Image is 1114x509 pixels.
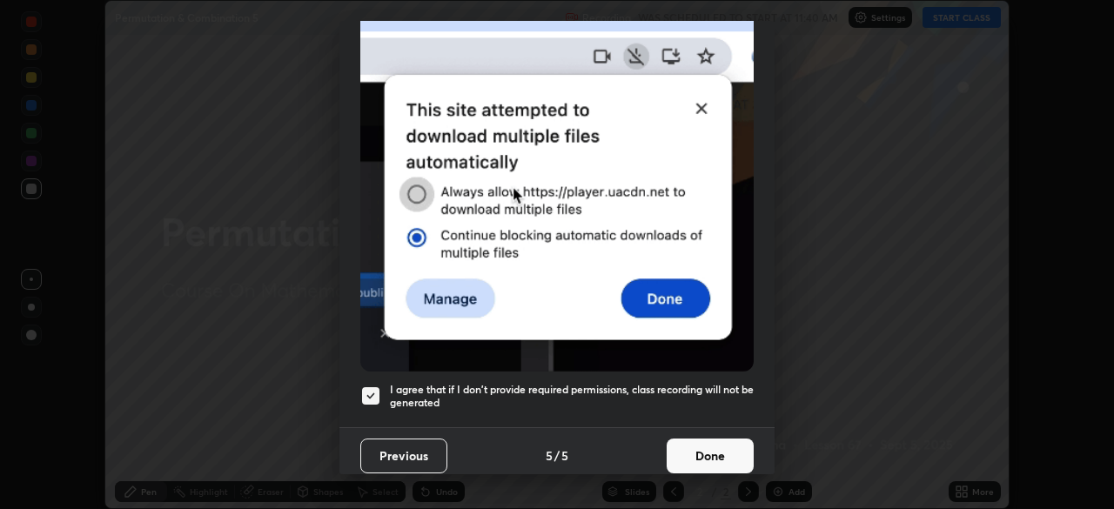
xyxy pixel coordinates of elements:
h4: / [554,446,560,465]
h4: 5 [546,446,553,465]
button: Previous [360,439,447,473]
h5: I agree that if I don't provide required permissions, class recording will not be generated [390,383,754,410]
h4: 5 [561,446,568,465]
button: Done [667,439,754,473]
